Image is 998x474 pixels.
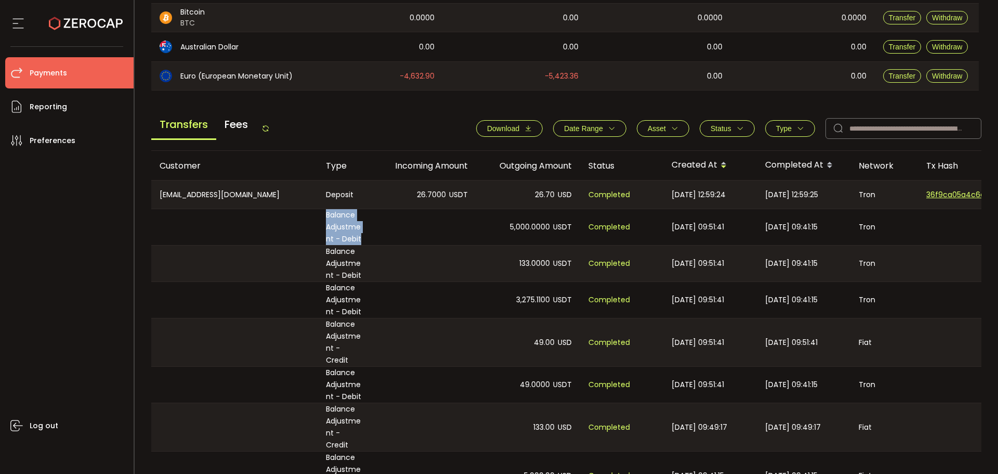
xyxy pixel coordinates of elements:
[588,258,630,270] span: Completed
[476,120,543,137] button: Download
[535,189,555,201] span: 26.70
[417,189,446,201] span: 26.7000
[707,70,723,82] span: 0.00
[850,403,918,451] div: Fiat
[932,43,962,51] span: Withdraw
[850,367,918,403] div: Tron
[563,12,579,24] span: 0.00
[707,41,723,53] span: 0.00
[765,379,818,391] span: [DATE] 09:41:15
[180,18,205,29] span: BTC
[558,189,572,201] span: USD
[545,70,579,82] span: -5,423.36
[400,70,435,82] span: -4,632.90
[564,124,603,133] span: Date Range
[180,42,239,53] span: Australian Dollar
[553,120,626,137] button: Date Range
[180,7,205,18] span: Bitcoin
[932,72,962,80] span: Withdraw
[765,294,818,306] span: [DATE] 09:41:15
[151,181,318,209] div: [EMAIL_ADDRESS][DOMAIN_NAME]
[410,12,435,24] span: 0.0000
[765,421,821,433] span: [DATE] 09:49:17
[932,14,962,22] span: Withdraw
[553,294,572,306] span: USDT
[151,110,216,140] span: Transfers
[851,70,866,82] span: 0.00
[487,124,519,133] span: Download
[318,403,372,451] div: Balance Adjustment - Credit
[672,221,724,233] span: [DATE] 09:51:41
[926,11,968,24] button: Withdraw
[711,124,731,133] span: Status
[926,40,968,54] button: Withdraw
[588,189,630,201] span: Completed
[926,69,968,83] button: Withdraw
[672,421,727,433] span: [DATE] 09:49:17
[534,337,555,349] span: 49.00
[850,246,918,281] div: Tron
[850,209,918,245] div: Tron
[672,258,724,270] span: [DATE] 09:51:41
[588,421,630,433] span: Completed
[883,69,922,83] button: Transfer
[850,181,918,209] div: Tron
[648,124,666,133] span: Asset
[30,66,67,81] span: Payments
[318,181,372,209] div: Deposit
[946,424,998,474] iframe: Chat Widget
[776,124,792,133] span: Type
[318,246,372,281] div: Balance Adjustment - Debit
[520,379,550,391] span: 49.0000
[672,379,724,391] span: [DATE] 09:51:41
[151,160,318,172] div: Customer
[889,72,916,80] span: Transfer
[757,157,850,174] div: Completed At
[850,160,918,172] div: Network
[318,318,372,366] div: Balance Adjustment - Credit
[588,379,630,391] span: Completed
[889,14,916,22] span: Transfer
[842,12,866,24] span: 0.0000
[519,258,550,270] span: 133.0000
[419,41,435,53] span: 0.00
[558,421,572,433] span: USD
[533,421,555,433] span: 133.00
[765,258,818,270] span: [DATE] 09:41:15
[563,41,579,53] span: 0.00
[160,11,172,24] img: btc_portfolio.svg
[765,337,818,349] span: [DATE] 09:51:41
[553,221,572,233] span: USDT
[30,133,75,148] span: Preferences
[160,70,172,82] img: eur_portfolio.svg
[883,11,922,24] button: Transfer
[850,318,918,366] div: Fiat
[588,294,630,306] span: Completed
[449,189,468,201] span: USDT
[700,120,755,137] button: Status
[553,258,572,270] span: USDT
[851,41,866,53] span: 0.00
[318,209,372,245] div: Balance Adjustment - Debit
[30,99,67,114] span: Reporting
[765,189,818,201] span: [DATE] 12:59:25
[318,282,372,318] div: Balance Adjustment - Debit
[510,221,550,233] span: 5,000.0000
[516,294,550,306] span: 3,275.1100
[672,337,724,349] span: [DATE] 09:51:41
[580,160,663,172] div: Status
[318,367,372,403] div: Balance Adjustment - Debit
[160,41,172,53] img: aud_portfolio.svg
[663,157,757,174] div: Created At
[588,337,630,349] span: Completed
[30,418,58,433] span: Log out
[672,294,724,306] span: [DATE] 09:51:41
[698,12,723,24] span: 0.0000
[765,221,818,233] span: [DATE] 09:41:15
[765,120,815,137] button: Type
[672,189,726,201] span: [DATE] 12:59:24
[889,43,916,51] span: Transfer
[553,379,572,391] span: USDT
[476,160,580,172] div: Outgoing Amount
